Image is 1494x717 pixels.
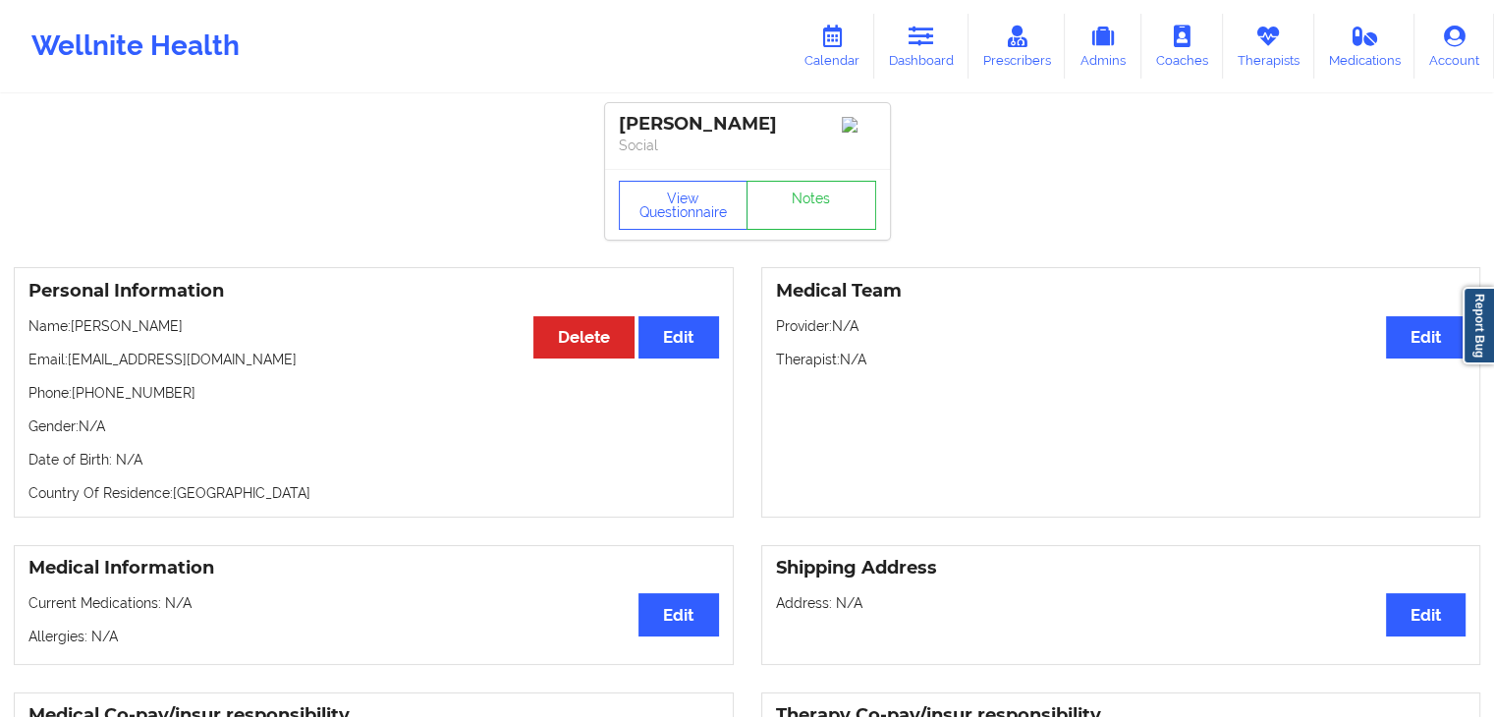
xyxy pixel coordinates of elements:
button: Edit [638,316,718,358]
p: Phone: [PHONE_NUMBER] [28,383,719,403]
a: Calendar [790,14,874,79]
a: Admins [1065,14,1141,79]
a: Prescribers [968,14,1066,79]
h3: Personal Information [28,280,719,303]
a: Notes [747,181,876,230]
p: Gender: N/A [28,416,719,436]
p: Date of Birth: N/A [28,450,719,469]
p: Address: N/A [776,593,1466,613]
p: Allergies: N/A [28,627,719,646]
a: Coaches [1141,14,1223,79]
button: View Questionnaire [619,181,748,230]
p: Social [619,136,876,155]
h3: Shipping Address [776,557,1466,579]
p: Email: [EMAIL_ADDRESS][DOMAIN_NAME] [28,350,719,369]
a: Medications [1314,14,1415,79]
p: Country Of Residence: [GEOGRAPHIC_DATA] [28,483,719,503]
a: Dashboard [874,14,968,79]
a: Report Bug [1463,287,1494,364]
h3: Medical Information [28,557,719,579]
button: Edit [1386,316,1466,358]
h3: Medical Team [776,280,1466,303]
p: Current Medications: N/A [28,593,719,613]
button: Edit [1386,593,1466,635]
a: Account [1414,14,1494,79]
button: Edit [638,593,718,635]
p: Provider: N/A [776,316,1466,336]
div: [PERSON_NAME] [619,113,876,136]
a: Therapists [1223,14,1314,79]
p: Therapist: N/A [776,350,1466,369]
button: Delete [533,316,635,358]
img: Image%2Fplaceholer-image.png [842,117,876,133]
p: Name: [PERSON_NAME] [28,316,719,336]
